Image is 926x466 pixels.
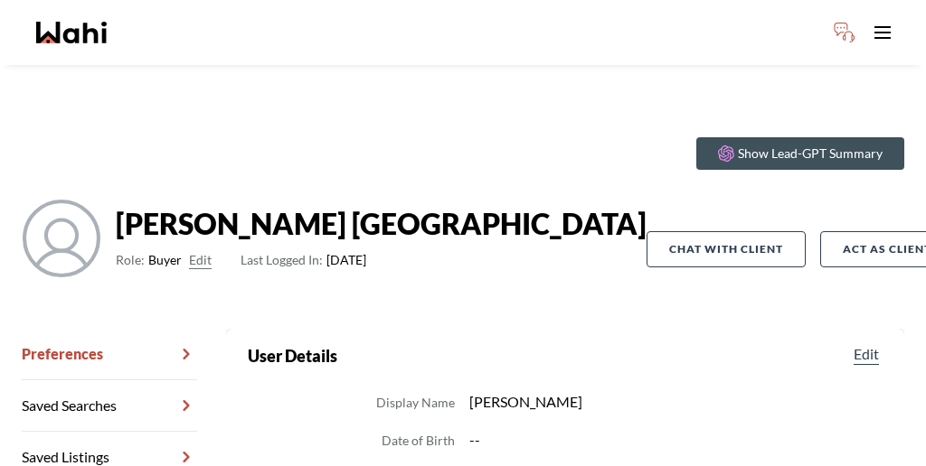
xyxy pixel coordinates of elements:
a: Saved Searches [22,380,197,432]
button: Edit [850,343,883,365]
span: Role: [116,249,145,271]
dt: Date of Birth [382,430,455,452]
h2: User Details [248,343,337,368]
button: Chat with client [647,231,806,267]
span: [DATE] [241,249,366,271]
a: Wahi homepage [36,22,107,43]
span: Buyer [148,249,182,271]
dt: Display Name [376,392,455,414]
dd: [PERSON_NAME] [469,390,883,414]
dd: -- [469,428,883,452]
span: Last Logged In: [241,252,323,267]
button: Show Lead-GPT Summary [696,137,904,170]
a: Preferences [22,329,197,380]
strong: [PERSON_NAME] [GEOGRAPHIC_DATA] [116,206,647,242]
button: Toggle open navigation menu [865,14,901,51]
button: Edit [189,249,212,271]
p: Show Lead-GPT Summary [738,144,883,163]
